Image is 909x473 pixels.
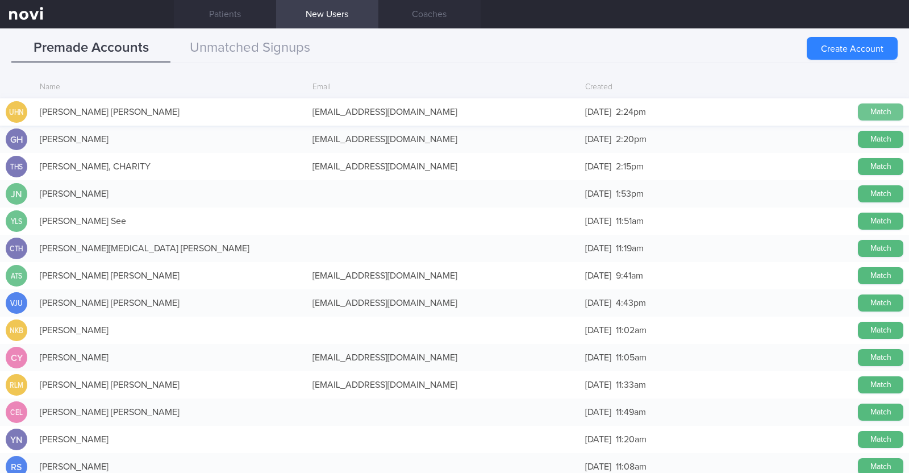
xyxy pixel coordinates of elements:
[858,404,903,421] button: Match
[34,237,307,260] div: [PERSON_NAME][MEDICAL_DATA] [PERSON_NAME]
[858,294,903,312] button: Match
[34,128,307,151] div: [PERSON_NAME]
[7,210,26,233] div: YLS
[858,213,903,230] button: Match
[585,189,611,198] span: [DATE]
[616,135,647,144] span: 2:20pm
[585,462,611,471] span: [DATE]
[307,346,579,369] div: [EMAIL_ADDRESS][DOMAIN_NAME]
[616,162,644,171] span: 2:15pm
[616,462,647,471] span: 11:08am
[858,322,903,339] button: Match
[858,240,903,257] button: Match
[585,244,611,253] span: [DATE]
[34,155,307,178] div: [PERSON_NAME], CHARITY
[7,320,26,342] div: NKB
[616,189,644,198] span: 1:53pm
[585,217,611,226] span: [DATE]
[34,319,307,342] div: [PERSON_NAME]
[585,107,611,117] span: [DATE]
[585,298,611,308] span: [DATE]
[585,271,611,280] span: [DATE]
[34,401,307,424] div: [PERSON_NAME] [PERSON_NAME]
[858,376,903,393] button: Match
[616,107,646,117] span: 2:24pm
[307,264,579,287] div: [EMAIL_ADDRESS][DOMAIN_NAME]
[6,128,27,151] div: GH
[307,101,579,123] div: [EMAIL_ADDRESS][DOMAIN_NAME]
[6,429,27,451] div: YN
[307,374,579,396] div: [EMAIL_ADDRESS][DOMAIN_NAME]
[34,101,307,123] div: [PERSON_NAME] [PERSON_NAME]
[858,131,903,148] button: Match
[11,34,170,63] button: Premade Accounts
[585,162,611,171] span: [DATE]
[307,292,579,314] div: [EMAIL_ADDRESS][DOMAIN_NAME]
[7,156,26,178] div: THS
[34,77,307,98] div: Name
[616,271,643,280] span: 9:41am
[585,326,611,335] span: [DATE]
[858,431,903,448] button: Match
[807,37,898,60] button: Create Account
[616,217,644,226] span: 11:51am
[7,374,26,396] div: RLM
[34,346,307,369] div: [PERSON_NAME]
[585,380,611,389] span: [DATE]
[34,210,307,233] div: [PERSON_NAME] See
[34,428,307,451] div: [PERSON_NAME]
[34,264,307,287] div: [PERSON_NAME] [PERSON_NAME]
[7,292,26,314] div: VJU
[585,135,611,144] span: [DATE]
[616,408,646,417] span: 11:49am
[170,34,330,63] button: Unmatched Signups
[616,298,646,308] span: 4:43pm
[7,238,26,260] div: CTH
[307,77,579,98] div: Email
[616,435,647,444] span: 11:20am
[858,267,903,284] button: Match
[858,158,903,175] button: Match
[616,380,646,389] span: 11:33am
[858,103,903,121] button: Match
[616,326,647,335] span: 11:02am
[616,353,647,362] span: 11:05am
[858,349,903,366] button: Match
[7,265,26,287] div: ATS
[616,244,644,253] span: 11:19am
[34,182,307,205] div: [PERSON_NAME]
[585,408,611,417] span: [DATE]
[579,77,852,98] div: Created
[34,374,307,396] div: [PERSON_NAME] [PERSON_NAME]
[34,292,307,314] div: [PERSON_NAME] [PERSON_NAME]
[585,435,611,444] span: [DATE]
[6,347,27,369] div: CY
[7,101,26,123] div: UHN
[585,353,611,362] span: [DATE]
[307,155,579,178] div: [EMAIL_ADDRESS][DOMAIN_NAME]
[7,401,26,424] div: CEL
[307,128,579,151] div: [EMAIL_ADDRESS][DOMAIN_NAME]
[858,185,903,202] button: Match
[6,183,27,205] div: JN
